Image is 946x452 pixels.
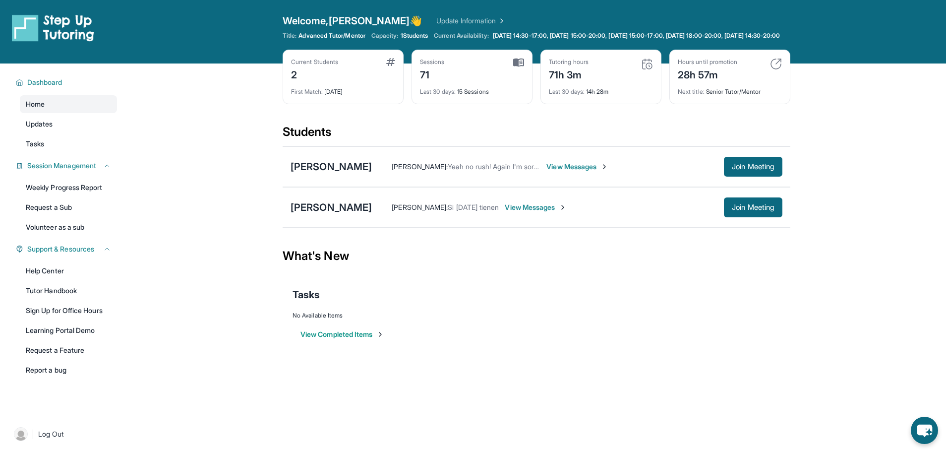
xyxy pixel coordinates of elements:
span: | [32,428,34,440]
img: card [513,58,524,67]
span: Current Availability: [434,32,488,40]
div: 71h 3m [549,66,589,82]
span: 1 Students [401,32,428,40]
span: Log Out [38,429,64,439]
span: Join Meeting [732,164,774,170]
div: 15 Sessions [420,82,524,96]
div: Hours until promotion [678,58,737,66]
div: Tutoring hours [549,58,589,66]
div: 71 [420,66,445,82]
span: Welcome, [PERSON_NAME] 👋 [283,14,422,28]
a: Learning Portal Demo [20,322,117,339]
span: Tasks [26,139,44,149]
span: View Messages [505,202,567,212]
span: Session Management [27,161,96,171]
a: Weekly Progress Report [20,179,117,196]
div: 28h 57m [678,66,737,82]
button: View Completed Items [300,329,384,339]
div: 2 [291,66,338,82]
div: Students [283,124,790,146]
a: [DATE] 14:30-17:00, [DATE] 15:00-20:00, [DATE] 15:00-17:00, [DATE] 18:00-20:00, [DATE] 14:30-20:00 [491,32,782,40]
div: [PERSON_NAME] [291,160,372,174]
a: Updates [20,115,117,133]
div: Senior Tutor/Mentor [678,82,782,96]
img: logo [12,14,94,42]
span: Yeah no rush! Again I'm sorry for not getting to it earlier [448,162,621,171]
span: [DATE] 14:30-17:00, [DATE] 15:00-20:00, [DATE] 15:00-17:00, [DATE] 18:00-20:00, [DATE] 14:30-20:00 [493,32,780,40]
span: First Match : [291,88,323,95]
span: View Messages [546,162,608,172]
span: Home [26,99,45,109]
img: Chevron-Right [600,163,608,171]
img: card [641,58,653,70]
button: Session Management [23,161,111,171]
img: card [386,58,395,66]
div: [PERSON_NAME] [291,200,372,214]
a: Volunteer as a sub [20,218,117,236]
div: No Available Items [293,312,780,320]
a: Report a bug [20,361,117,379]
div: [DATE] [291,82,395,96]
span: Last 30 days : [420,88,456,95]
span: Join Meeting [732,204,774,210]
button: Dashboard [23,77,111,87]
span: [PERSON_NAME] : [392,162,448,171]
span: [PERSON_NAME] : [392,203,448,211]
a: Request a Sub [20,198,117,216]
img: Chevron-Right [559,203,567,211]
img: user-img [14,427,28,441]
span: Title: [283,32,296,40]
img: card [770,58,782,70]
span: Tasks [293,288,320,302]
a: Sign Up for Office Hours [20,302,117,320]
div: Sessions [420,58,445,66]
a: Help Center [20,262,117,280]
div: Current Students [291,58,338,66]
button: chat-button [911,417,938,444]
a: |Log Out [10,423,117,445]
button: Join Meeting [724,157,782,177]
button: Support & Resources [23,244,111,254]
div: What's New [283,234,790,278]
span: Updates [26,119,53,129]
span: Advanced Tutor/Mentor [298,32,365,40]
span: Last 30 days : [549,88,585,95]
span: Si [DATE] tienen [448,203,499,211]
a: Home [20,95,117,113]
button: Join Meeting [724,197,782,217]
a: Request a Feature [20,341,117,359]
img: Chevron Right [496,16,506,26]
span: Capacity: [371,32,399,40]
span: Dashboard [27,77,62,87]
a: Tasks [20,135,117,153]
span: Support & Resources [27,244,94,254]
div: 14h 28m [549,82,653,96]
span: Next title : [678,88,705,95]
a: Tutor Handbook [20,282,117,300]
a: Update Information [436,16,506,26]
